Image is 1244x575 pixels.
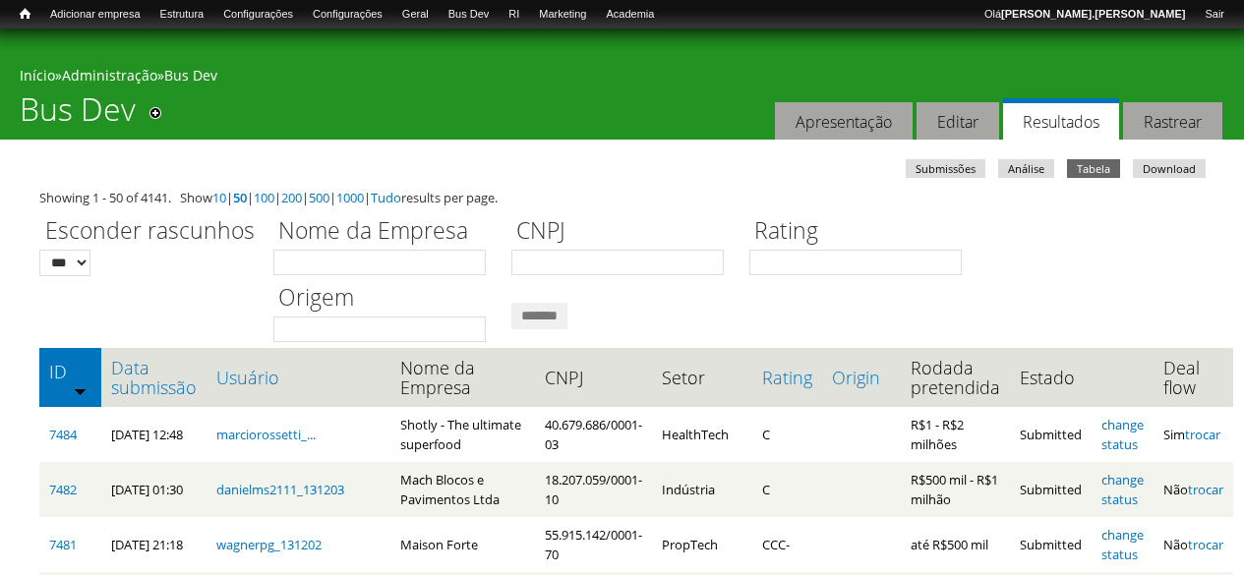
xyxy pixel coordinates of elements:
[1133,159,1206,178] a: Download
[1010,517,1092,572] td: Submitted
[281,189,302,206] a: 200
[1010,348,1092,407] th: Estado
[906,159,985,178] a: Submissões
[1101,526,1144,563] a: change status
[752,462,822,517] td: C
[511,214,737,250] label: CNPJ
[1154,407,1233,462] td: Sim
[652,517,752,572] td: PropTech
[101,407,207,462] td: [DATE] 12:48
[1154,462,1233,517] td: Não
[1101,471,1144,508] a: change status
[392,5,439,25] a: Geral
[254,189,274,206] a: 100
[1067,159,1120,178] a: Tabela
[39,214,261,250] label: Esconder rascunhos
[1010,462,1092,517] td: Submitted
[1154,517,1233,572] td: Não
[1123,102,1222,141] a: Rastrear
[20,90,136,140] h1: Bus Dev
[535,462,652,517] td: 18.207.059/0001-10
[998,159,1054,178] a: Análise
[901,407,1010,462] td: R$1 - R$2 milhões
[1154,348,1233,407] th: Deal flow
[273,281,499,316] label: Origem
[20,7,30,21] span: Início
[535,407,652,462] td: 40.679.686/0001-03
[535,348,652,407] th: CNPJ
[216,368,381,387] a: Usuário
[652,407,752,462] td: HealthTech
[273,214,499,250] label: Nome da Empresa
[390,517,535,572] td: Maison Forte
[901,348,1010,407] th: Rodada pretendida
[20,66,1224,90] div: » »
[49,362,91,381] a: ID
[1188,481,1223,498] a: trocar
[901,462,1010,517] td: R$500 mil - R$1 milhão
[752,517,822,572] td: CCC-
[596,5,664,25] a: Academia
[390,348,535,407] th: Nome da Empresa
[164,66,217,85] a: Bus Dev
[49,481,77,498] a: 7482
[439,5,500,25] a: Bus Dev
[101,517,207,572] td: [DATE] 21:18
[1195,5,1234,25] a: Sair
[535,517,652,572] td: 55.915.142/0001-70
[832,368,891,387] a: Origin
[74,384,87,397] img: ordem crescente
[49,426,77,443] a: 7484
[749,214,975,250] label: Rating
[1001,8,1185,20] strong: [PERSON_NAME].[PERSON_NAME]
[212,189,226,206] a: 10
[529,5,596,25] a: Marketing
[652,348,752,407] th: Setor
[40,5,150,25] a: Adicionar empresa
[309,189,329,206] a: 500
[975,5,1195,25] a: Olá[PERSON_NAME].[PERSON_NAME]
[1101,416,1144,453] a: change status
[216,481,344,498] a: danielms2111_131203
[390,462,535,517] td: Mach Blocos e Pavimentos Ltda
[216,536,322,553] a: wagnerpg_131202
[652,462,752,517] td: Indústria
[20,66,55,85] a: Início
[752,407,822,462] td: C
[233,189,247,206] a: 50
[901,517,1010,572] td: até R$500 mil
[150,5,214,25] a: Estrutura
[303,5,392,25] a: Configurações
[216,426,316,443] a: marciorossetti_...
[62,66,157,85] a: Administração
[762,368,812,387] a: Rating
[10,5,40,24] a: Início
[101,462,207,517] td: [DATE] 01:30
[371,189,401,206] a: Tudo
[1188,536,1223,553] a: trocar
[39,188,1205,207] div: Showing 1 - 50 of 4141. Show | | | | | | results per page.
[49,536,77,553] a: 7481
[917,102,999,141] a: Editar
[499,5,529,25] a: RI
[390,407,535,462] td: Shotly - The ultimate superfood
[336,189,364,206] a: 1000
[1003,98,1119,141] a: Resultados
[111,358,197,397] a: Data submissão
[1185,426,1220,443] a: trocar
[1010,407,1092,462] td: Submitted
[775,102,913,141] a: Apresentação
[213,5,303,25] a: Configurações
